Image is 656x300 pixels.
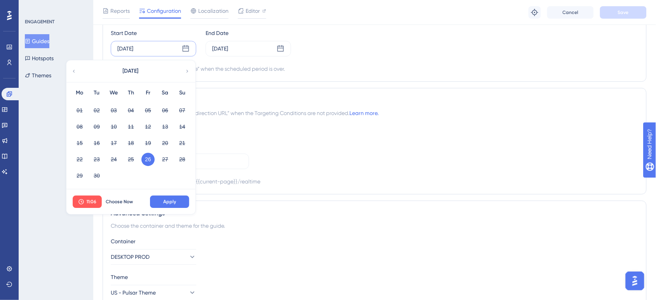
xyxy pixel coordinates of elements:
[212,44,228,53] div: [DATE]
[117,44,133,53] div: [DATE]
[111,28,196,38] div: Start Date
[198,6,229,16] span: Localization
[124,153,138,166] button: 25
[90,120,103,133] button: 09
[73,136,86,150] button: 15
[110,6,130,16] span: Reports
[176,120,189,133] button: 14
[90,169,103,182] button: 30
[25,19,54,25] div: ENGAGEMENT
[159,153,172,166] button: 27
[90,136,103,150] button: 16
[349,110,379,116] a: Learn more.
[92,63,169,79] button: [DATE]
[141,136,155,150] button: 19
[147,6,181,16] span: Configuration
[618,9,629,16] span: Save
[206,28,291,38] div: End Date
[111,108,379,118] span: The browser will redirect to the “Redirection URL” when the Targeting Conditions are not provided.
[547,6,594,19] button: Cancel
[73,169,86,182] button: 29
[111,252,150,262] span: DESKTOP PROD
[18,2,49,11] span: Need Help?
[90,104,103,117] button: 02
[105,88,122,98] div: We
[87,199,97,205] span: 11:06
[176,177,260,186] div: https://{{current-page}}/realtime
[107,104,120,117] button: 03
[123,66,139,76] span: [DATE]
[88,88,105,98] div: Tu
[25,68,51,82] button: Themes
[176,136,189,150] button: 21
[125,64,285,73] div: Automatically set as “Inactive” when the scheduled period is over.
[176,104,189,117] button: 07
[623,269,647,293] iframe: UserGuiding AI Assistant Launcher
[25,34,49,48] button: Guides
[25,51,54,65] button: Hotspots
[71,88,88,98] div: Mo
[106,199,133,205] span: Choose Now
[141,153,155,166] button: 26
[111,288,156,297] span: US - Pulsar Theme
[111,209,639,218] div: Advanced Settings
[111,237,639,246] div: Container
[122,88,140,98] div: Th
[124,120,138,133] button: 11
[159,120,172,133] button: 13
[111,221,639,230] div: Choose the container and theme for the guide.
[141,120,155,133] button: 12
[140,88,157,98] div: Fr
[600,6,647,19] button: Save
[73,120,86,133] button: 08
[124,136,138,150] button: 18
[124,104,138,117] button: 04
[176,153,189,166] button: 28
[174,88,191,98] div: Su
[102,195,137,208] button: Choose Now
[111,96,639,105] div: Redirection
[150,195,189,208] button: Apply
[90,153,103,166] button: 23
[163,199,176,205] span: Apply
[159,104,172,117] button: 06
[107,136,120,150] button: 17
[111,249,196,265] button: DESKTOP PROD
[107,120,120,133] button: 10
[73,104,86,117] button: 01
[159,136,172,150] button: 20
[246,6,260,16] span: Editor
[73,195,102,208] button: 11:06
[157,88,174,98] div: Sa
[563,9,579,16] span: Cancel
[111,272,639,282] div: Theme
[141,104,155,117] button: 05
[107,153,120,166] button: 24
[73,153,86,166] button: 22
